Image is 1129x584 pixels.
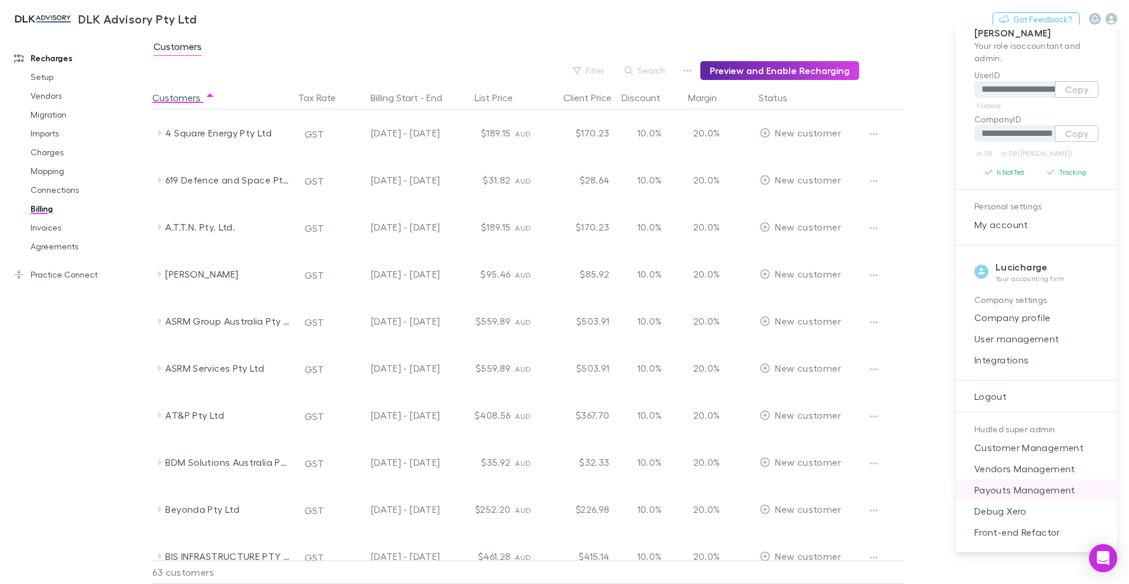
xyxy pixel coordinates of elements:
p: Company settings [974,293,1098,308]
a: In DB [974,146,994,161]
p: [PERSON_NAME] [974,27,1098,39]
p: UserID [974,69,1098,81]
span: My account [965,218,1108,232]
p: Hudled super admin [974,422,1098,437]
div: Open Intercom Messenger [1089,544,1117,572]
p: Personal settings [974,199,1098,214]
span: Vendors Management [965,462,1108,476]
a: Firebase [974,99,1003,113]
span: Front-end Refactor [965,525,1108,539]
button: Tracking [1037,165,1099,179]
span: Debug Xero [965,504,1108,518]
strong: Lucicharge [996,261,1048,273]
button: Copy [1055,125,1098,142]
button: Is NotTest [974,165,1037,179]
button: Copy [1055,81,1098,98]
p: CompanyID [974,113,1098,125]
span: Customer Management [965,440,1108,455]
p: Your accounting firm [996,274,1065,283]
p: Your role is accountant and admin . [974,39,1098,64]
span: Company profile [965,311,1108,325]
span: User management [965,332,1108,346]
span: Payouts Management [965,483,1108,497]
span: Logout [965,389,1108,403]
a: In DB ([PERSON_NAME]) [999,146,1074,161]
span: Integrations [965,353,1108,367]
